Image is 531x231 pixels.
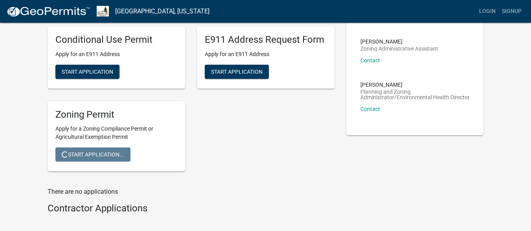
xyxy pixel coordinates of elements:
wm-workflow-list-section: Applications [48,5,334,178]
h5: Zoning Permit [55,109,177,120]
img: Sioux County, Iowa [97,6,109,16]
h4: Contractor Applications [48,203,334,214]
p: Apply for an E911 Address [205,50,327,58]
span: Start Application [62,68,113,75]
p: Apply for a Zoning Compliance Permit or Agricultural Exemption Permit [55,125,177,141]
p: Planning and Zoning Administrator/Environmental Health Director [360,89,470,100]
span: Start Application... [62,151,124,158]
a: [GEOGRAPHIC_DATA], [US_STATE] [115,5,209,18]
p: Apply for an E911 Address [55,50,177,58]
a: Contact [360,57,380,64]
h5: E911 Address Request Form [205,34,327,45]
button: Start Application [55,65,119,79]
p: There are no applications [48,187,334,196]
a: Contact [360,106,380,112]
p: [PERSON_NAME] [360,82,470,87]
wm-workflow-list-section: Contractor Applications [48,203,334,217]
button: Start Application [205,65,269,79]
h5: Conditional Use Permit [55,34,177,45]
p: [PERSON_NAME] [360,39,438,44]
span: Start Application [211,68,263,75]
a: Signup [499,4,525,19]
p: Zoning Administrative Assistant [360,46,438,51]
button: Start Application... [55,147,130,162]
a: Login [476,4,499,19]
